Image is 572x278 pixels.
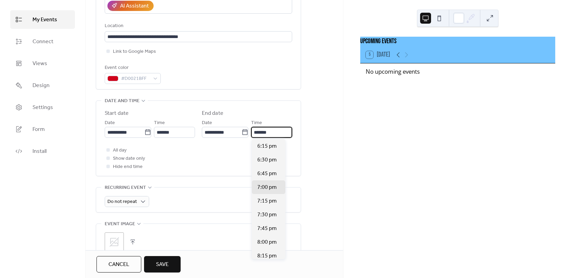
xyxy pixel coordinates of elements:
button: Save [144,256,181,273]
span: 6:15 pm [257,142,277,150]
div: AI Assistant [120,2,149,10]
div: Upcoming events [360,37,555,47]
button: AI Assistant [107,1,154,11]
span: 7:15 pm [257,197,277,205]
span: 6:45 pm [257,170,277,178]
span: Do not repeat [107,197,137,206]
div: No upcoming events [366,68,550,75]
a: Views [10,54,75,73]
div: Event color [105,64,159,72]
span: 6:30 pm [257,156,277,164]
span: My Events [32,16,57,24]
a: Design [10,76,75,95]
div: End date [202,109,223,118]
span: Time [251,119,262,127]
span: Date [202,119,212,127]
div: Start date [105,109,129,118]
a: Form [10,120,75,138]
a: My Events [10,10,75,29]
a: Settings [10,98,75,117]
div: Location [105,22,291,30]
span: Connect [32,38,53,46]
span: Cancel [108,261,129,269]
span: Date [105,119,115,127]
span: Time [154,119,165,127]
span: Event image [105,220,135,228]
span: #D0021BFF [121,75,150,83]
span: Show date only [113,155,145,163]
span: Save [156,261,169,269]
span: 7:45 pm [257,225,277,233]
span: Form [32,125,45,134]
span: Install [32,147,47,156]
span: 8:15 pm [257,252,277,260]
span: Recurring event [105,184,146,192]
span: Settings [32,104,53,112]
span: 7:00 pm [257,183,277,192]
a: Install [10,142,75,160]
span: Views [32,60,47,68]
span: Date and time [105,97,140,105]
span: Design [32,82,50,90]
span: 7:30 pm [257,211,277,219]
button: Cancel [96,256,141,273]
div: ; [105,232,124,252]
span: Hide end time [113,163,143,171]
span: Link to Google Maps [113,48,156,56]
a: Connect [10,32,75,51]
span: 8:00 pm [257,238,277,246]
span: All day [113,146,127,155]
